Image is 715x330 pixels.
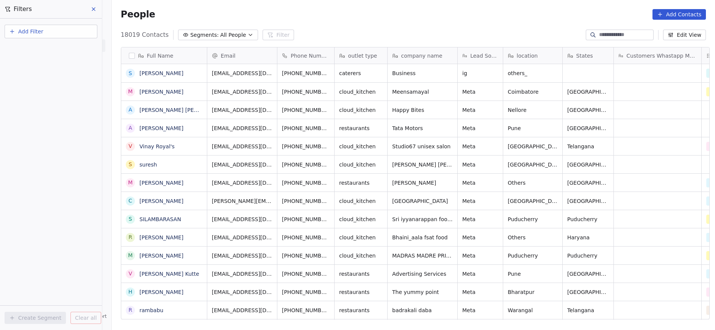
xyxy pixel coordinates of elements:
[335,47,387,64] div: outlet type
[263,30,294,40] button: Filter
[282,88,330,96] span: [PHONE_NUMBER]
[212,69,272,77] span: [EMAIL_ADDRESS][DOMAIN_NAME]
[458,47,503,64] div: Lead Source
[567,306,609,314] span: Telangana
[212,306,272,314] span: [EMAIL_ADDRESS][DOMAIN_NAME]
[128,179,133,187] div: M
[567,197,609,205] span: [GEOGRAPHIC_DATA]
[392,161,453,168] span: [PERSON_NAME] [PERSON_NAME]
[508,288,558,296] span: Bharatpur
[139,162,157,168] a: suresh
[508,197,558,205] span: [GEOGRAPHIC_DATA]
[282,143,330,150] span: [PHONE_NUMBER]
[462,106,498,114] span: Meta
[139,89,183,95] a: [PERSON_NAME]
[339,124,383,132] span: restaurants
[462,288,498,296] span: Meta
[567,124,609,132] span: [GEOGRAPHIC_DATA]
[139,271,199,277] a: [PERSON_NAME] Kutte
[392,143,453,150] span: Studio67 unisex salon
[462,69,498,77] span: ig
[282,306,330,314] span: [PHONE_NUMBER]
[392,179,453,187] span: [PERSON_NAME]
[462,252,498,259] span: Meta
[128,124,132,132] div: A
[614,47,701,64] div: Customers Whastapp Message
[139,70,183,76] a: [PERSON_NAME]
[139,125,183,131] a: [PERSON_NAME]
[64,313,106,319] a: Help & Support
[282,252,330,259] span: [PHONE_NUMBER]
[392,124,453,132] span: Tata Motors
[508,124,558,132] span: Pune
[139,143,175,149] a: Vinay Royal's
[282,69,330,77] span: [PHONE_NUMBER]
[663,30,706,40] button: Edit View
[139,253,183,259] a: [PERSON_NAME]
[470,52,498,60] span: Lead Source
[401,52,443,60] span: company name
[508,215,558,223] span: Puducherry
[388,47,457,64] div: company name
[282,106,330,114] span: [PHONE_NUMBER]
[128,288,132,296] div: H
[339,215,383,223] span: cloud_kitchen
[508,106,558,114] span: Nellore
[462,88,498,96] span: Meta
[339,88,383,96] span: cloud_kitchen
[282,179,330,187] span: [PHONE_NUMBER]
[392,69,453,77] span: Business
[212,197,272,205] span: [PERSON_NAME][EMAIL_ADDRESS][DOMAIN_NAME]
[339,306,383,314] span: restaurants
[339,288,383,296] span: restaurants
[626,52,696,60] span: Customers Whastapp Message
[339,252,383,259] span: cloud_kitchen
[392,270,453,278] span: Advertising Services
[462,234,498,241] span: Meta
[508,161,558,168] span: [GEOGRAPHIC_DATA]
[128,197,132,205] div: C
[567,143,609,150] span: Telangana
[139,216,181,222] a: SILAMBARASAN
[282,215,330,223] span: [PHONE_NUMBER]
[212,143,272,150] span: [EMAIL_ADDRESS][DOMAIN_NAME]
[567,252,609,259] span: Puducherry
[282,270,330,278] span: [PHONE_NUMBER]
[339,270,383,278] span: restaurants
[339,143,383,150] span: cloud_kitchen
[508,88,558,96] span: Coimbatore
[121,9,155,20] span: People
[128,306,132,314] div: r
[567,106,609,114] span: [GEOGRAPHIC_DATA]
[567,161,609,168] span: [GEOGRAPHIC_DATA]
[212,288,272,296] span: [EMAIL_ADDRESS][DOMAIN_NAME]
[508,306,558,314] span: Warangal
[128,106,132,114] div: A
[567,234,609,241] span: Haryana
[128,233,132,241] div: R
[282,161,330,168] span: [PHONE_NUMBER]
[190,31,219,39] span: Segments:
[128,142,132,150] div: V
[121,47,207,64] div: Full Name
[212,179,272,187] span: [EMAIL_ADDRESS][DOMAIN_NAME]
[567,88,609,96] span: [GEOGRAPHIC_DATA]
[282,197,330,205] span: [PHONE_NUMBER]
[212,88,272,96] span: [EMAIL_ADDRESS][DOMAIN_NAME]
[392,252,453,259] span: MADRAS MADRE PRIVATE LIMITED
[567,179,609,187] span: [GEOGRAPHIC_DATA]
[212,106,272,114] span: [EMAIL_ADDRESS][DOMAIN_NAME]
[339,106,383,114] span: cloud_kitchen
[348,52,377,60] span: outlet type
[462,161,498,168] span: Meta
[139,180,183,186] a: [PERSON_NAME]
[212,234,272,241] span: [EMAIL_ADDRESS][DOMAIN_NAME]
[212,270,272,278] span: [EMAIL_ADDRESS][DOMAIN_NAME]
[462,124,498,132] span: Meta
[277,47,334,64] div: Phone Number
[339,197,383,205] span: cloud_kitchen
[508,143,558,150] span: [GEOGRAPHIC_DATA]
[212,252,272,259] span: [EMAIL_ADDRESS][DOMAIN_NAME]
[212,161,272,168] span: [EMAIL_ADDRESS][DOMAIN_NAME]
[392,88,453,96] span: Meensamayal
